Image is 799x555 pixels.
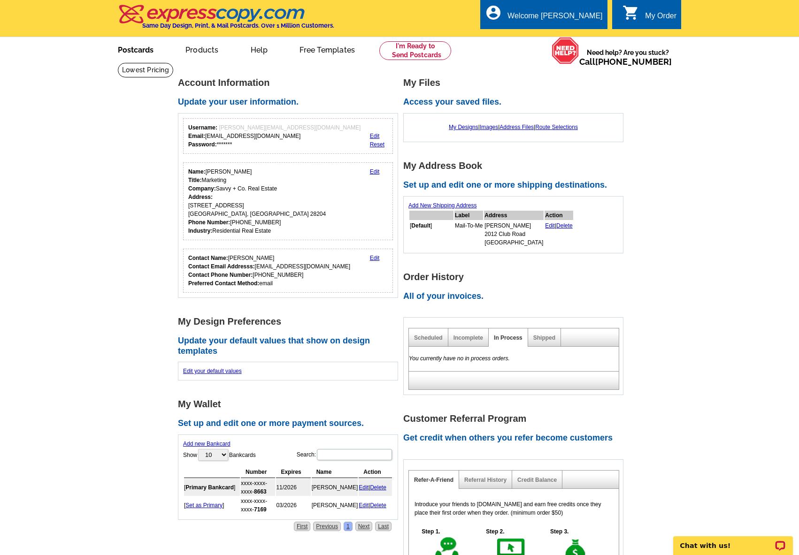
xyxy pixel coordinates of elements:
[414,335,443,341] a: Scheduled
[312,497,358,514] td: [PERSON_NAME]
[507,12,602,25] div: Welcome [PERSON_NAME]
[254,488,267,495] strong: 8663
[188,185,216,192] strong: Company:
[178,418,403,429] h2: Set up and edit one or more payment sources.
[178,336,403,356] h2: Update your default values that show on design templates
[188,255,228,261] strong: Contact Name:
[408,118,618,136] div: | | |
[188,177,201,183] strong: Title:
[414,477,453,483] a: Refer-A-Friend
[142,22,334,29] h4: Same Day Design, Print, & Mail Postcards. Over 1 Million Customers.
[370,141,384,148] a: Reset
[276,466,310,478] th: Expires
[417,527,445,536] h5: Step 1.
[183,368,242,374] a: Edit your default values
[484,221,544,247] td: [PERSON_NAME] 2012 Club Road [GEOGRAPHIC_DATA]
[595,57,672,67] a: [PHONE_NUMBER]
[359,466,392,478] th: Action
[297,448,393,461] label: Search:
[241,479,275,496] td: xxxx-xxxx-xxxx-
[375,522,392,531] a: Last
[236,38,283,60] a: Help
[188,219,230,226] strong: Phone Number:
[118,11,334,29] a: Same Day Design, Print, & Mail Postcards. Over 1 Million Customers.
[579,48,676,67] span: Need help? Are you stuck?
[184,479,240,496] td: [ ]
[552,37,579,64] img: help
[370,255,380,261] a: Edit
[284,38,370,60] a: Free Templates
[198,449,228,461] select: ShowBankcards
[276,497,310,514] td: 03/2026
[403,414,629,424] h1: Customer Referral Program
[545,221,573,247] td: |
[188,263,255,270] strong: Contact Email Addresss:
[403,161,629,171] h1: My Address Book
[415,500,613,517] p: Introduce your friends to [DOMAIN_NAME] and earn free credits once they place their first order w...
[485,4,502,21] i: account_circle
[622,10,676,22] a: shopping_cart My Order
[219,124,361,131] span: [PERSON_NAME][EMAIL_ADDRESS][DOMAIN_NAME]
[545,211,573,220] th: Action
[183,118,393,154] div: Your login information.
[178,399,403,409] h1: My Wallet
[484,211,544,220] th: Address
[411,222,430,229] b: Default
[359,479,392,496] td: |
[464,477,507,483] a: Referral History
[454,211,483,220] th: Label
[370,133,380,139] a: Edit
[453,335,483,341] a: Incomplete
[188,123,361,149] div: [EMAIL_ADDRESS][DOMAIN_NAME] *******
[403,291,629,302] h2: All of your invoices.
[645,12,676,25] div: My Order
[545,527,574,536] h5: Step 3.
[344,522,353,531] a: 1
[184,497,240,514] td: [ ]
[449,124,478,130] a: My Designs
[254,506,267,513] strong: 7169
[533,335,555,341] a: Shipped
[183,249,393,293] div: Who should we contact regarding order issues?
[355,522,373,531] a: Next
[454,221,483,247] td: Mail-To-Me
[409,355,510,362] em: You currently have no in process orders.
[188,168,206,175] strong: Name:
[183,162,393,240] div: Your personal details.
[667,525,799,555] iframe: LiveChat chat widget
[188,272,253,278] strong: Contact Phone Number:
[403,272,629,282] h1: Order History
[294,522,310,531] a: First
[535,124,578,130] a: Route Selections
[403,180,629,190] h2: Set up and edit one or more shipping destinations.
[183,448,256,462] label: Show Bankcards
[188,141,217,148] strong: Password:
[276,479,310,496] td: 11/2026
[408,202,476,209] a: Add New Shipping Address
[480,124,498,130] a: Images
[188,167,326,235] div: [PERSON_NAME] Marketing Savvy + Co. Real Estate [STREET_ADDRESS] [GEOGRAPHIC_DATA], [GEOGRAPHIC_D...
[359,502,369,509] a: Edit
[313,522,341,531] a: Previous
[312,479,358,496] td: [PERSON_NAME]
[178,78,403,88] h1: Account Information
[499,124,534,130] a: Address Files
[403,433,629,443] h2: Get credit when others you refer become customers
[556,222,573,229] a: Delete
[517,477,557,483] a: Credit Balance
[494,335,522,341] a: In Process
[622,4,639,21] i: shopping_cart
[188,133,205,139] strong: Email:
[317,449,392,460] input: Search:
[370,168,380,175] a: Edit
[241,497,275,514] td: xxxx-xxxx-xxxx-
[188,228,212,234] strong: Industry:
[403,78,629,88] h1: My Files
[188,280,259,287] strong: Preferred Contact Method:
[312,466,358,478] th: Name
[178,97,403,107] h2: Update your user information.
[359,497,392,514] td: |
[409,221,453,247] td: [ ]
[241,466,275,478] th: Number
